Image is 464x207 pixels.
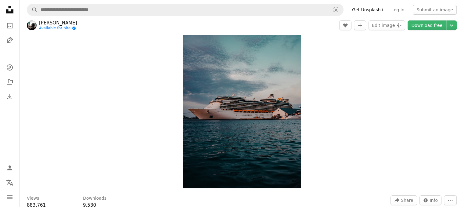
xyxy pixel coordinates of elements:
[4,34,16,46] a: Illustrations
[369,20,405,30] button: Edit image
[4,76,16,88] a: Collections
[83,195,106,202] h3: Downloads
[39,26,77,31] a: Available for hire
[413,5,457,15] button: Submit an image
[4,91,16,103] a: Download History
[4,176,16,189] button: Language
[348,5,388,15] a: Get Unsplash+
[430,196,438,205] span: Info
[444,195,457,205] button: More Actions
[27,4,344,16] form: Find visuals sitewide
[4,191,16,203] button: Menu
[4,162,16,174] a: Log in / Sign up
[329,4,343,16] button: Visual search
[339,20,351,30] button: Like
[4,4,16,17] a: Home — Unsplash
[4,61,16,74] a: Explore
[390,195,417,205] button: Share this image
[388,5,408,15] a: Log in
[419,195,442,205] button: Stats about this image
[27,4,38,16] button: Search Unsplash
[408,20,446,30] a: Download free
[446,20,457,30] button: Choose download size
[401,196,413,205] span: Share
[183,11,301,188] img: white cruise ship on sea under white clouds and blue sky during daytime
[39,20,77,26] a: [PERSON_NAME]
[27,20,37,30] img: Go to Colin Lloyd's profile
[354,20,366,30] button: Add to Collection
[183,11,301,188] button: Zoom in on this image
[4,20,16,32] a: Photos
[27,195,39,202] h3: Views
